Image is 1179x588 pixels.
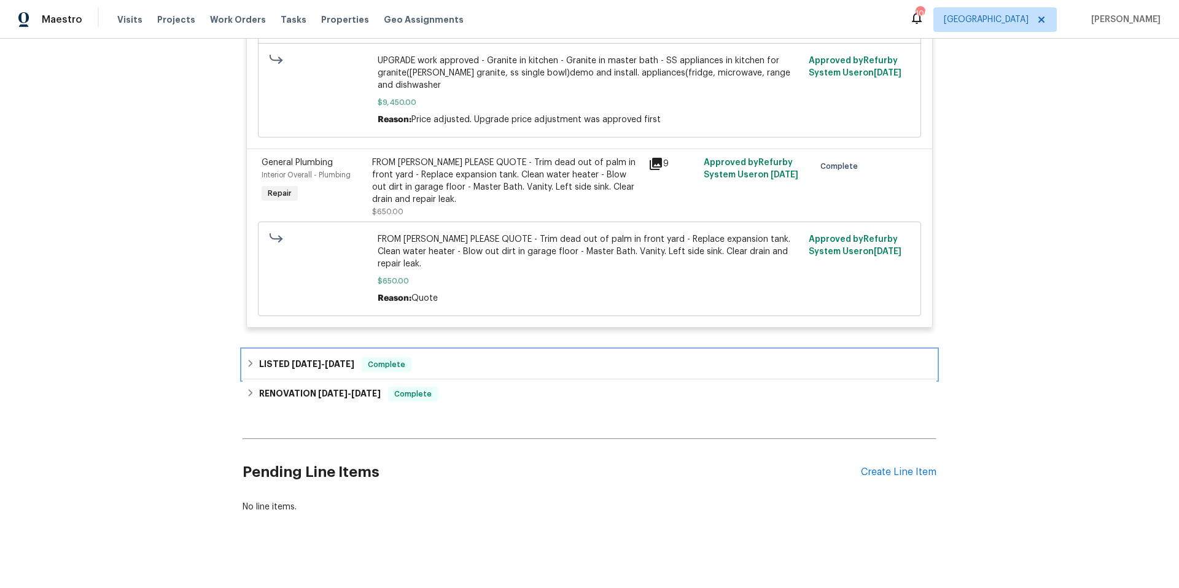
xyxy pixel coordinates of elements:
[411,294,438,303] span: Quote
[378,55,802,91] span: UPGRADE work approved - Granite in kitchen - Granite in master bath - SS appliances in kitchen fo...
[389,388,437,400] span: Complete
[157,14,195,26] span: Projects
[378,96,802,109] span: $9,450.00
[262,158,333,167] span: General Plumbing
[372,208,403,215] span: $650.00
[1086,14,1161,26] span: [PERSON_NAME]
[648,157,696,171] div: 9
[372,157,641,206] div: FROM [PERSON_NAME] PLEASE QUOTE - Trim dead out of palm in front yard - Replace expansion tank. C...
[411,115,661,124] span: Price adjusted. Upgrade price adjustment was approved first
[318,389,348,398] span: [DATE]
[281,15,306,24] span: Tasks
[384,14,464,26] span: Geo Assignments
[809,235,901,256] span: Approved by Refurby System User on
[292,360,354,368] span: -
[262,171,351,179] span: Interior Overall - Plumbing
[259,387,381,401] h6: RENOVATION
[210,14,266,26] span: Work Orders
[771,171,798,179] span: [DATE]
[243,379,936,409] div: RENOVATION [DATE]-[DATE]Complete
[874,69,901,77] span: [DATE]
[351,389,381,398] span: [DATE]
[243,501,936,513] div: No line items.
[259,357,354,372] h6: LISTED
[263,187,297,199] span: Repair
[292,360,321,368] span: [DATE]
[916,7,924,20] div: 106
[861,466,936,478] div: Create Line Item
[378,294,411,303] span: Reason:
[378,233,802,270] span: FROM [PERSON_NAME] PLEASE QUOTE - Trim dead out of palm in front yard - Replace expansion tank. C...
[378,115,411,124] span: Reason:
[318,389,381,398] span: -
[325,360,354,368] span: [DATE]
[944,14,1029,26] span: [GEOGRAPHIC_DATA]
[378,275,802,287] span: $650.00
[820,160,863,172] span: Complete
[243,444,861,501] h2: Pending Line Items
[117,14,142,26] span: Visits
[874,247,901,256] span: [DATE]
[321,14,369,26] span: Properties
[243,350,936,379] div: LISTED [DATE]-[DATE]Complete
[704,158,798,179] span: Approved by Refurby System User on
[42,14,82,26] span: Maestro
[809,56,901,77] span: Approved by Refurby System User on
[363,358,410,371] span: Complete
